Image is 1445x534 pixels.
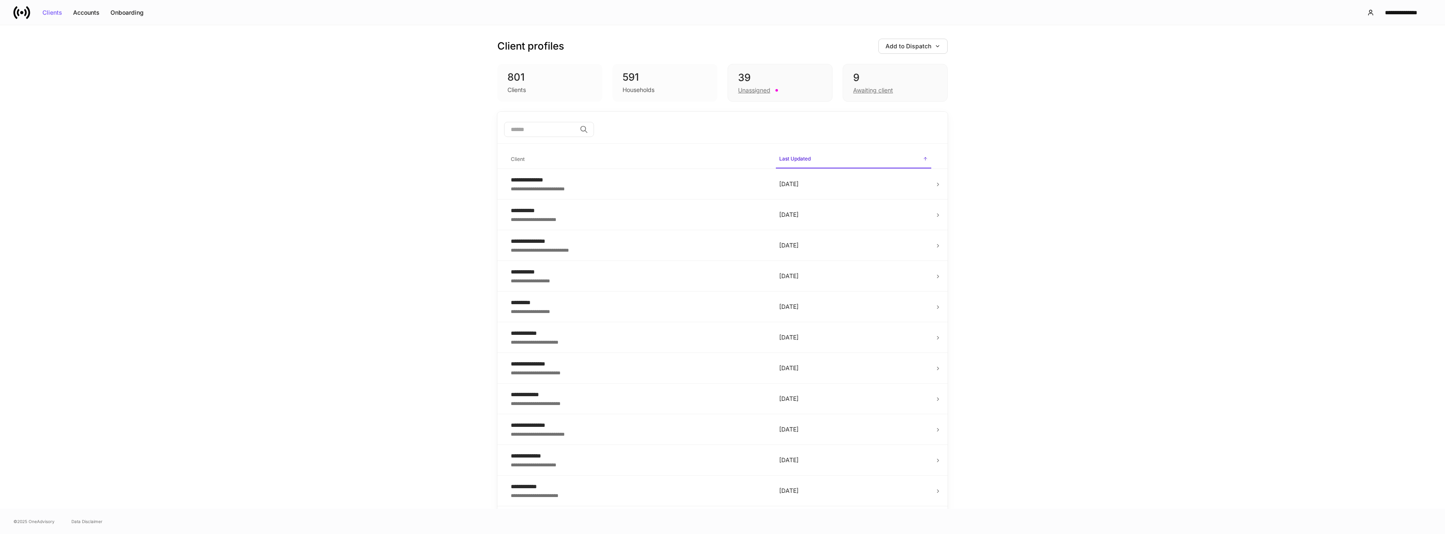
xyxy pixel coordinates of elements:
[511,155,525,163] h6: Client
[779,155,811,163] h6: Last Updated
[779,180,928,188] p: [DATE]
[853,71,937,84] div: 9
[13,518,55,525] span: © 2025 OneAdvisory
[779,272,928,280] p: [DATE]
[779,333,928,342] p: [DATE]
[37,6,68,19] button: Clients
[779,487,928,495] p: [DATE]
[507,86,526,94] div: Clients
[779,395,928,403] p: [DATE]
[507,151,769,168] span: Client
[507,71,592,84] div: 801
[738,86,770,95] div: Unassigned
[623,86,654,94] div: Households
[779,425,928,434] p: [DATE]
[738,71,822,84] div: 39
[779,364,928,372] p: [DATE]
[853,86,893,95] div: Awaiting client
[878,39,948,54] button: Add to Dispatch
[68,6,105,19] button: Accounts
[779,456,928,464] p: [DATE]
[843,64,948,102] div: 9Awaiting client
[71,518,102,525] a: Data Disclaimer
[779,303,928,311] p: [DATE]
[497,39,564,53] h3: Client profiles
[776,150,931,168] span: Last Updated
[110,10,144,16] div: Onboarding
[623,71,707,84] div: 591
[728,64,833,102] div: 39Unassigned
[105,6,149,19] button: Onboarding
[42,10,62,16] div: Clients
[779,241,928,250] p: [DATE]
[73,10,100,16] div: Accounts
[885,43,941,49] div: Add to Dispatch
[779,210,928,219] p: [DATE]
